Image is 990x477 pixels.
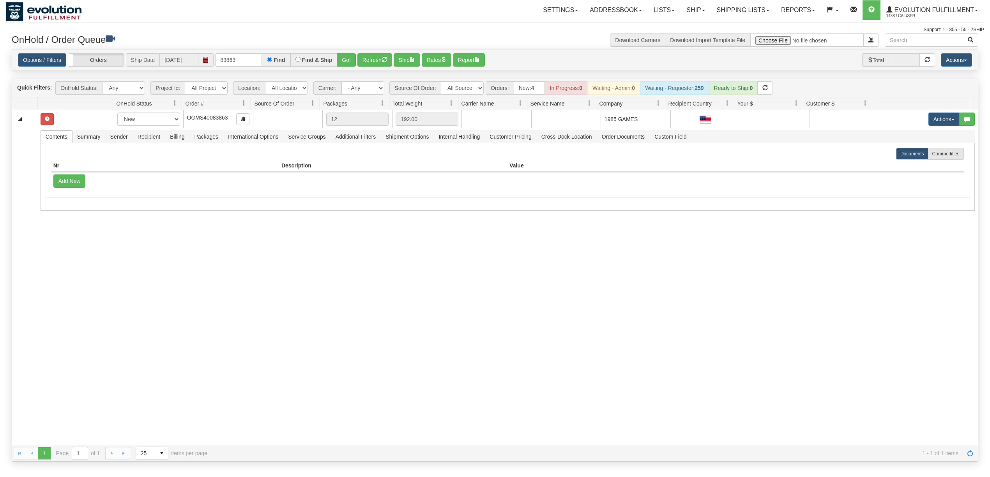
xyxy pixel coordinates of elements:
[711,0,775,20] a: Shipping lists
[106,130,133,143] span: Sender
[670,37,745,43] a: Download Import Template File
[880,0,984,20] a: Evolution Fulfillment 1488 / CA User
[648,0,681,20] a: Lists
[392,100,423,107] span: Total Weight
[537,0,584,20] a: Settings
[306,97,320,110] a: Source Of Order filter column settings
[537,130,597,143] span: Cross-Dock Location
[302,57,332,63] label: Find & Ship
[168,97,182,110] a: OnHold Status filter column settings
[893,7,974,13] span: Evolution Fulfillment
[928,113,960,126] button: Actions
[668,100,712,107] span: Recipient Country
[709,81,758,95] div: Ready to Ship:
[859,97,872,110] a: Customer $ filter column settings
[283,130,330,143] span: Service Groups
[806,100,834,107] span: Customer $
[254,100,294,107] span: Source Of Order
[461,100,494,107] span: Carrier Name
[737,100,753,107] span: Your $
[896,148,928,160] label: Documents
[886,12,945,20] span: 1488 / CA User
[165,130,189,143] span: Billing
[972,199,989,278] iframe: chat widget
[376,97,389,110] a: Packages filter column settings
[187,114,228,121] span: OGMS40083863
[389,81,441,95] span: Source Of Order:
[681,0,711,20] a: Ship
[218,450,958,456] span: 1 - 1 of 1 items
[41,130,72,143] span: Contents
[601,110,670,128] td: 1985 GAMES
[323,100,347,107] span: Packages
[615,37,660,43] a: Download Carriers
[185,100,203,107] span: Order #
[514,81,545,95] div: New:
[331,130,381,143] span: Additional Filters
[233,81,265,95] span: Location:
[587,81,640,95] div: Waiting - Admin:
[545,81,587,95] div: In Progress:
[486,81,514,95] span: Orders:
[453,53,485,67] button: Report
[632,85,635,91] strong: 0
[357,53,392,67] button: Refresh
[599,100,623,107] span: Company
[652,97,665,110] a: Company filter column settings
[394,53,420,67] button: Ship
[750,33,864,47] input: Import
[514,97,527,110] a: Carrier Name filter column settings
[721,97,734,110] a: Recipient Country filter column settings
[326,113,389,126] div: 12
[223,130,283,143] span: International Options
[236,113,249,125] button: Copy to clipboard
[18,53,66,67] a: Options / Filters
[6,26,984,33] div: Support: 1 - 855 - 55 - 2SHIP
[337,53,356,67] button: Go!
[12,33,489,45] h3: OnHold / Order Queue
[700,116,711,123] img: US
[56,447,100,460] span: Page of 1
[136,447,168,460] span: Page sizes drop down
[150,81,185,95] span: Project Id:
[530,100,565,107] span: Service Name
[775,0,821,20] a: Reports
[72,447,88,459] input: Page 1
[215,53,262,67] input: Order #
[17,84,52,92] label: Quick Filters:
[116,100,152,107] span: OnHold Status
[750,85,753,91] strong: 0
[485,130,536,143] span: Customer Pricing
[53,174,86,188] button: Add New
[141,449,151,457] span: 25
[964,447,976,459] a: Refresh
[133,130,165,143] span: Recipient
[597,130,649,143] span: Order Documents
[422,53,452,67] button: Rates
[507,160,735,172] th: Value
[190,130,223,143] span: Packages
[381,130,433,143] span: Shipment Options
[941,53,972,67] button: Actions
[156,447,168,459] span: select
[434,130,484,143] span: Internal Handling
[6,2,82,21] img: logo1488.jpg
[584,0,648,20] a: Addressbook
[313,81,341,95] span: Carrier:
[650,130,691,143] span: Custom Field
[15,114,25,124] a: Collapse
[12,79,978,97] div: grid toolbar
[237,97,251,110] a: Order # filter column settings
[928,148,964,160] label: Commodities
[396,113,458,126] div: 192.00
[885,33,963,47] input: Search
[38,447,50,459] span: Page 1
[136,447,207,460] span: items per page
[68,54,124,67] label: Orders
[72,130,105,143] span: Summary
[790,97,803,110] a: Your $ filter column settings
[695,85,704,91] strong: 259
[51,160,279,172] th: Nr
[963,33,978,47] button: Search
[274,57,285,63] label: Find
